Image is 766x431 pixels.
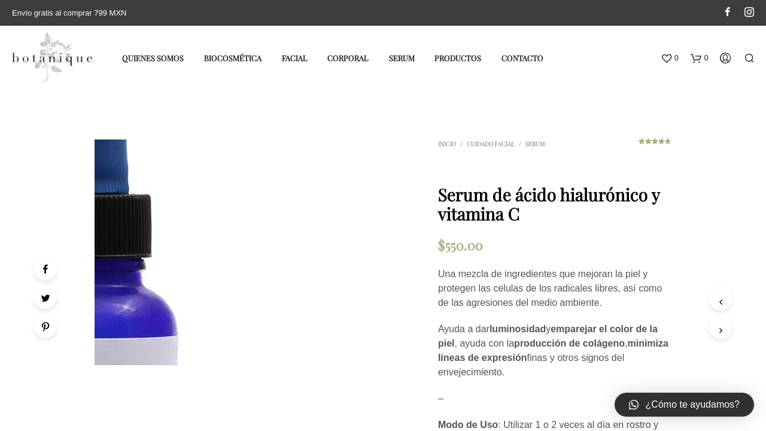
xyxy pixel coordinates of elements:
[490,324,546,334] strong: luminosidad
[195,48,270,68] a: Biocosmética
[273,48,317,68] a: Facial
[12,32,92,83] img: Productos elaborados con ingredientes naturales
[318,48,378,68] a: Corporal
[615,393,754,417] a: ¿Cómo te ayudamos?
[704,48,709,67] span: 0
[438,322,671,380] p: Ayuda a dar y , ayuda con la , finas y otros signos del envejecimiento.
[521,139,549,148] a: Serum
[438,420,498,430] strong: Modo de Uso
[113,48,193,68] a: Quienes somos
[438,184,671,223] h1: Serum de ácido hialurónico y vitamina C
[661,48,679,67] a: 0
[438,138,601,151] nav: Serum de ácido hialurónico y vitamina C
[438,236,445,254] span: $
[674,48,679,67] span: 0
[463,139,519,148] a: Cuidado Facial
[438,324,658,348] strong: emparejar el color de la piel
[519,139,521,148] span: /
[438,391,671,406] p: –
[425,48,490,68] a: Productos
[438,236,483,254] bdi: 550.00
[691,48,709,67] a: 0
[646,397,740,412] span: ¿Cómo te ayudamos?
[380,48,424,68] a: Serum
[639,137,671,155] a: (valoraciones de clientes)
[438,338,668,363] strong: minimiza líneas de expresión
[438,139,460,148] a: Inicio
[438,267,671,310] p: Una mezcla de ingredientes que mejoran la piel y protegen las celulas de los radicales libres, as...
[493,48,552,68] a: Contacto
[514,338,625,348] strong: producción de colágeno
[460,139,463,148] span: /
